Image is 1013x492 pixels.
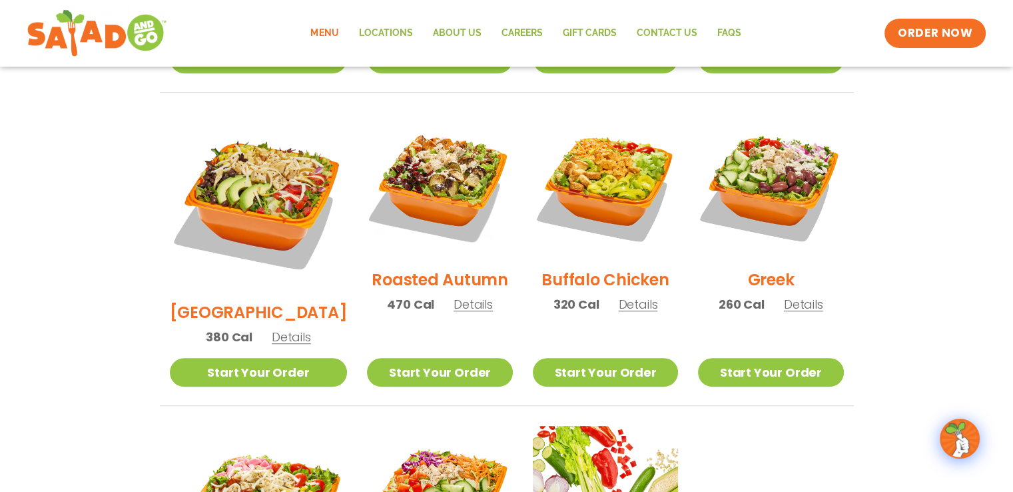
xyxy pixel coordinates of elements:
span: Details [784,296,823,313]
a: Start Your Order [698,358,843,387]
span: Details [272,329,311,345]
img: Product photo for BBQ Ranch Salad [170,113,348,291]
a: Start Your Order [533,358,678,387]
img: wpChatIcon [941,420,978,457]
img: new-SAG-logo-768×292 [27,7,167,60]
img: Product photo for Greek Salad [698,113,843,258]
h2: Buffalo Chicken [541,268,669,291]
span: Details [454,296,493,313]
h2: [GEOGRAPHIC_DATA] [170,301,348,324]
span: 260 Cal [719,295,765,313]
span: Details [618,296,657,313]
img: Product photo for Buffalo Chicken Salad [533,113,678,258]
img: Product photo for Roasted Autumn Salad [367,113,512,258]
a: Start Your Order [170,358,348,387]
a: About Us [422,18,491,49]
span: 470 Cal [387,295,434,313]
a: Locations [348,18,422,49]
span: 380 Cal [206,328,252,346]
span: ORDER NOW [898,25,972,41]
span: 320 Cal [553,295,599,313]
a: FAQs [707,18,751,49]
h2: Greek [747,268,794,291]
a: Careers [491,18,552,49]
h2: Roasted Autumn [372,268,508,291]
a: Contact Us [626,18,707,49]
a: Start Your Order [367,358,512,387]
a: GIFT CARDS [552,18,626,49]
a: ORDER NOW [884,19,986,48]
a: Menu [300,18,348,49]
nav: Menu [300,18,751,49]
